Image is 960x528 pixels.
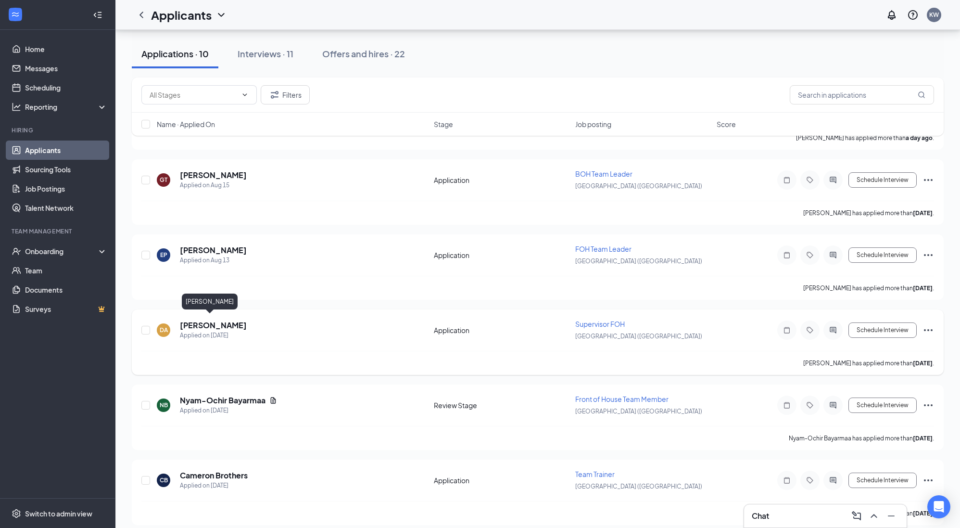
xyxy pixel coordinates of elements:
div: EP [160,251,167,259]
div: CB [160,476,168,484]
a: Scheduling [25,78,107,97]
div: Review Stage [434,400,569,410]
svg: Tag [804,401,816,409]
span: Front of House Team Member [575,395,669,403]
a: Messages [25,59,107,78]
div: [PERSON_NAME] [182,294,238,309]
h5: [PERSON_NAME] [180,320,247,331]
b: [DATE] [913,435,933,442]
span: Job posting [575,119,611,129]
svg: ChevronDown [215,9,227,21]
svg: Minimize [885,510,897,522]
p: [PERSON_NAME] has applied more than . [803,284,934,292]
b: [DATE] [913,360,933,367]
svg: ActiveChat [827,251,839,259]
div: Switch to admin view [25,509,92,518]
svg: Ellipses [922,399,934,411]
svg: Ellipses [922,249,934,261]
button: ChevronUp [866,508,882,524]
input: All Stages [150,90,237,100]
svg: Notifications [886,9,897,21]
div: Applied on [DATE] [180,481,248,490]
a: Documents [25,280,107,299]
b: [DATE] [913,209,933,217]
svg: Tag [804,176,816,184]
svg: Note [781,176,793,184]
button: Schedule Interview [848,398,917,413]
h5: Nyam-Ochir Bayarmaa [180,395,265,406]
a: Team [25,261,107,280]
p: Nyam-Ochir Bayarmaa has applied more than . [789,434,934,442]
div: Reporting [25,102,108,112]
span: Team Trainer [575,470,615,478]
svg: ChevronUp [868,510,880,522]
span: Name · Applied On [157,119,215,129]
p: [PERSON_NAME] has applied more than . [803,209,934,217]
h5: Cameron Brothers [180,470,248,481]
div: Application [434,175,569,185]
div: Open Intercom Messenger [927,495,950,518]
svg: ActiveChat [827,326,839,334]
a: SurveysCrown [25,299,107,319]
svg: Document [269,397,277,404]
p: [PERSON_NAME] has applied more than . [803,359,934,367]
span: Supervisor FOH [575,320,625,328]
svg: Collapse [93,10,102,20]
button: Schedule Interview [848,322,917,338]
svg: ActiveChat [827,176,839,184]
div: Application [434,325,569,335]
a: Talent Network [25,198,107,218]
span: [GEOGRAPHIC_DATA] ([GEOGRAPHIC_DATA]) [575,258,702,265]
svg: Ellipses [922,475,934,486]
svg: Ellipses [922,174,934,186]
span: Score [717,119,736,129]
button: Schedule Interview [848,473,917,488]
b: [DATE] [913,510,933,517]
button: Schedule Interview [848,247,917,263]
svg: QuestionInfo [907,9,919,21]
svg: ActiveChat [827,401,839,409]
svg: Settings [12,509,21,518]
div: Interviews · 11 [238,48,293,60]
h5: [PERSON_NAME] [180,170,247,180]
svg: Note [781,401,793,409]
svg: ChevronLeft [136,9,147,21]
button: Schedule Interview [848,172,917,188]
div: NB [160,401,168,409]
a: Job Postings [25,179,107,198]
span: [GEOGRAPHIC_DATA] ([GEOGRAPHIC_DATA]) [575,333,702,340]
svg: ActiveChat [827,476,839,484]
span: [GEOGRAPHIC_DATA] ([GEOGRAPHIC_DATA]) [575,408,702,415]
h5: [PERSON_NAME] [180,245,247,256]
div: Onboarding [25,246,99,256]
input: Search in applications [790,85,934,104]
span: [GEOGRAPHIC_DATA] ([GEOGRAPHIC_DATA]) [575,483,702,490]
button: Minimize [884,508,899,524]
svg: Note [781,476,793,484]
div: DA [160,326,168,334]
a: Home [25,39,107,59]
div: GT [160,176,167,184]
a: Applicants [25,141,107,160]
svg: Analysis [12,102,21,112]
div: Application [434,476,569,485]
div: Offers and hires · 22 [322,48,405,60]
h3: Chat [752,511,769,521]
svg: Note [781,326,793,334]
div: Application [434,250,569,260]
div: Applied on Aug 15 [180,180,247,190]
div: Hiring [12,126,105,134]
div: Applied on [DATE] [180,331,247,340]
span: Stage [434,119,453,129]
svg: Tag [804,326,816,334]
svg: MagnifyingGlass [918,91,925,99]
div: Applications · 10 [141,48,209,60]
span: BOH Team Leader [575,169,632,178]
svg: Tag [804,476,816,484]
svg: ChevronDown [241,91,249,99]
a: Sourcing Tools [25,160,107,179]
span: FOH Team Leader [575,245,632,253]
svg: Filter [269,89,280,101]
div: Applied on Aug 13 [180,256,247,265]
